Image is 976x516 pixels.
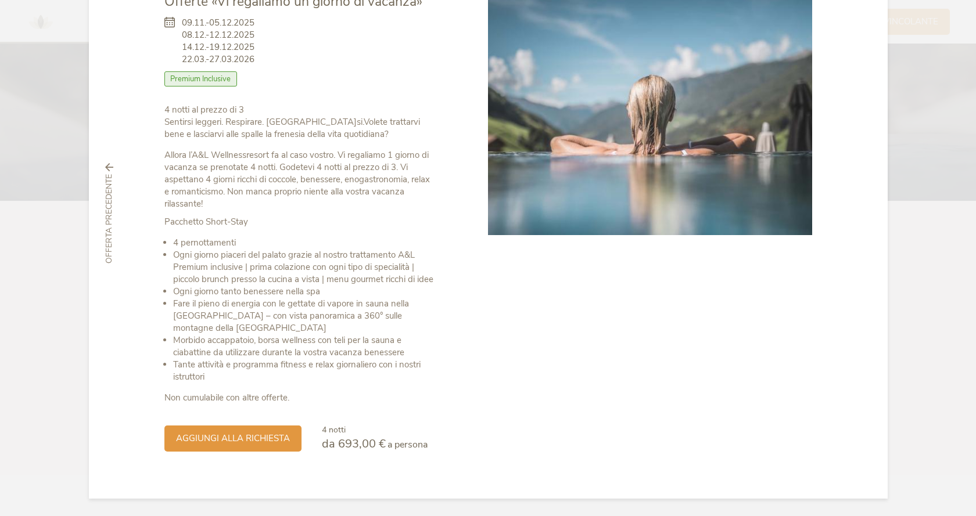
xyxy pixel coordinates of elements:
li: Morbido accappatoio, borsa wellness con teli per la sauna e ciabattine da utilizzare durante la v... [173,334,436,359]
span: a persona [387,438,428,451]
li: Tante attività e programma fitness e relax giornaliero con i nostri istruttori [173,359,436,383]
span: 09.11.-05.12.2025 08.12.-12.12.2025 14.12.-19.12.2025 22.03.-27.03.2026 [182,17,254,66]
strong: Pacchetto Short-Stay [164,216,248,228]
li: Fare il pieno di energia con le gettate di vapore in sauna nella [GEOGRAPHIC_DATA] – con vista pa... [173,298,436,334]
span: Premium Inclusive [164,71,238,86]
strong: Non cumulabile con altre offerte. [164,392,289,403]
p: Sentirsi leggeri. Respirare. [GEOGRAPHIC_DATA]si. [164,104,436,140]
p: Allora l’A&L Wellnessresort fa al caso vostro. Vi regaliamo 1 giorno di vacanza se prenotate 4 no... [164,149,436,210]
span: Offerta precedente [103,174,115,264]
span: aggiungi alla richiesta [176,432,290,445]
span: 4 notti [322,424,346,435]
li: Ogni giorno piaceri del palato grazie al nostro trattamento A&L Premium inclusive | prima colazio... [173,249,436,286]
strong: Volete trattarvi bene e lasciarvi alle spalle la frenesia della vita quotidiana? [164,116,420,140]
strong: 4 notti al prezzo di 3 [164,104,244,116]
span: da 693,00 € [322,436,386,452]
li: 4 pernottamenti [173,237,436,249]
li: Ogni giorno tanto benessere nella spa [173,286,436,298]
